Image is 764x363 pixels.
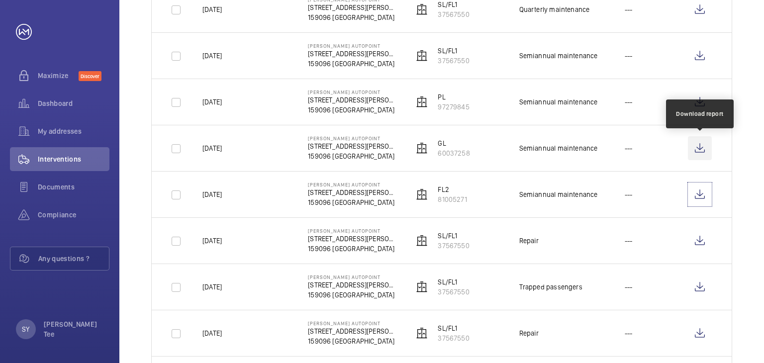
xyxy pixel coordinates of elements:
[38,182,109,192] span: Documents
[416,188,428,200] img: elevator.svg
[202,143,222,153] p: [DATE]
[625,51,633,61] p: ---
[308,135,397,141] p: [PERSON_NAME] Autopoint
[438,231,469,241] p: SL/FL1
[519,97,598,107] div: Semiannual maintenance
[308,59,397,69] p: 159096 [GEOGRAPHIC_DATA]
[202,282,222,292] p: [DATE]
[519,143,598,153] div: Semiannual maintenance
[438,333,469,343] p: 37567550
[438,92,469,102] p: PL
[308,2,397,12] p: [STREET_ADDRESS][PERSON_NAME]
[308,326,397,336] p: [STREET_ADDRESS][PERSON_NAME]
[308,228,397,234] p: [PERSON_NAME] Autopoint
[519,51,598,61] div: Semiannual maintenance
[308,181,397,187] p: [PERSON_NAME] Autopoint
[438,9,469,19] p: 37567550
[202,328,222,338] p: [DATE]
[44,319,103,339] p: [PERSON_NAME] Tee
[625,97,633,107] p: ---
[416,96,428,108] img: elevator.svg
[416,3,428,15] img: elevator.svg
[676,109,724,118] div: Download report
[202,189,222,199] p: [DATE]
[308,274,397,280] p: [PERSON_NAME] Autopoint
[438,277,469,287] p: SL/FL1
[625,328,633,338] p: ---
[308,290,397,300] p: 159096 [GEOGRAPHIC_DATA]
[625,282,633,292] p: ---
[79,71,101,81] span: Discover
[308,95,397,105] p: [STREET_ADDRESS][PERSON_NAME]
[202,51,222,61] p: [DATE]
[438,323,469,333] p: SL/FL1
[519,282,582,292] div: Trapped passengers
[438,148,470,158] p: 60037258
[625,189,633,199] p: ---
[308,320,397,326] p: [PERSON_NAME] Autopoint
[416,142,428,154] img: elevator.svg
[308,89,397,95] p: [PERSON_NAME] Autopoint
[22,324,29,334] p: SY
[438,102,469,112] p: 97279845
[519,189,598,199] div: Semiannual maintenance
[625,143,633,153] p: ---
[308,280,397,290] p: [STREET_ADDRESS][PERSON_NAME]
[625,236,633,246] p: ---
[519,4,590,14] div: Quarterly maintenance
[438,241,469,251] p: 37567550
[308,336,397,346] p: 159096 [GEOGRAPHIC_DATA]
[625,4,633,14] p: ---
[308,105,397,115] p: 159096 [GEOGRAPHIC_DATA]
[308,234,397,244] p: [STREET_ADDRESS][PERSON_NAME]
[438,184,467,194] p: FL2
[308,197,397,207] p: 159096 [GEOGRAPHIC_DATA]
[438,138,470,148] p: GL
[308,43,397,49] p: [PERSON_NAME] Autopoint
[202,4,222,14] p: [DATE]
[308,141,397,151] p: [STREET_ADDRESS][PERSON_NAME]
[38,254,109,264] span: Any questions ?
[438,287,469,297] p: 37567550
[38,210,109,220] span: Compliance
[416,281,428,293] img: elevator.svg
[38,98,109,108] span: Dashboard
[438,56,469,66] p: 37567550
[202,97,222,107] p: [DATE]
[416,50,428,62] img: elevator.svg
[519,328,539,338] div: Repair
[438,46,469,56] p: SL/FL1
[416,327,428,339] img: elevator.svg
[308,187,397,197] p: [STREET_ADDRESS][PERSON_NAME]
[308,49,397,59] p: [STREET_ADDRESS][PERSON_NAME]
[202,236,222,246] p: [DATE]
[38,71,79,81] span: Maximize
[38,126,109,136] span: My addresses
[38,154,109,164] span: Interventions
[308,151,397,161] p: 159096 [GEOGRAPHIC_DATA]
[519,236,539,246] div: Repair
[308,12,397,22] p: 159096 [GEOGRAPHIC_DATA]
[438,194,467,204] p: 81005271
[416,235,428,247] img: elevator.svg
[308,244,397,254] p: 159096 [GEOGRAPHIC_DATA]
